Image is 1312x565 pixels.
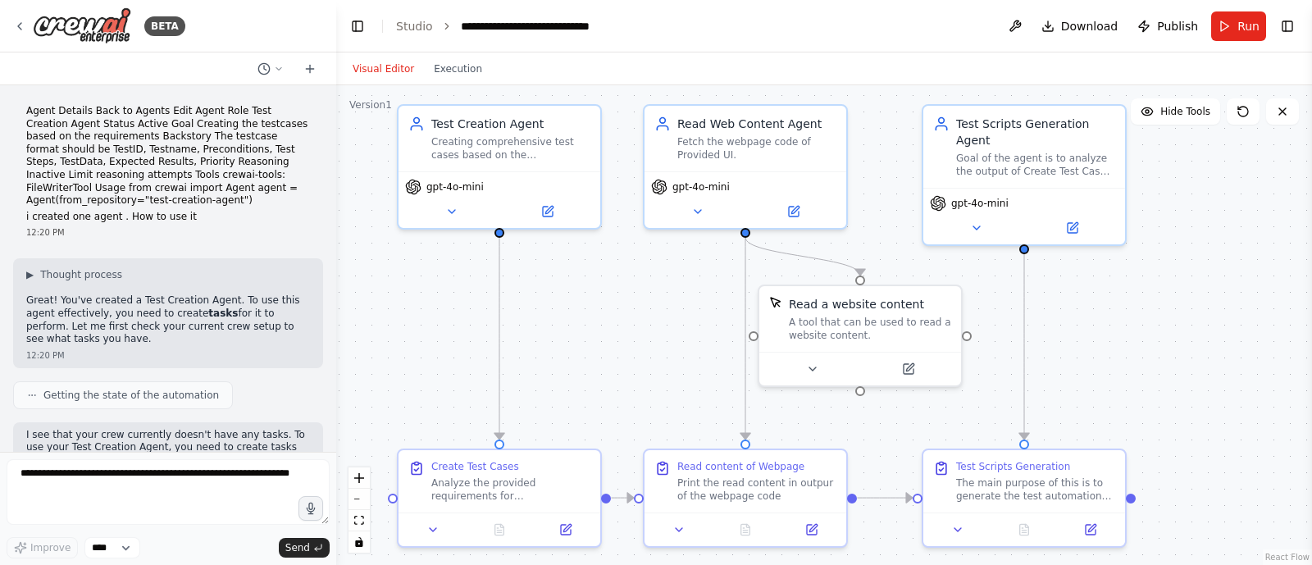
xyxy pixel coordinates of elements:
div: Creating comprehensive test cases based on the requirements for {application_name}. Generate deta... [431,135,590,162]
div: A tool that can be used to read a website content. [789,316,951,342]
p: I see that your crew currently doesn't have any tasks. To use your Test Creation Agent, you need ... [26,429,310,480]
button: No output available [465,520,535,540]
button: Open in side panel [862,359,954,379]
p: Agent Details Back to Agents Edit Agent Role Test Creation Agent Status Active Goal Creating the ... [26,105,310,207]
span: Getting the state of the automation [43,389,219,402]
div: Create Test Cases [431,460,519,473]
span: gpt-4o-mini [951,197,1009,210]
div: Read Web Content AgentFetch the webpage code of Provided UI.gpt-4o-mini [643,104,848,230]
button: Switch to previous chat [251,59,290,79]
div: React Flow controls [348,467,370,553]
img: ScrapeElementFromWebsiteTool [769,296,782,309]
div: The main purpose of this is to generate the test automation scripts based on the output of create... [956,476,1115,503]
div: Test Creation AgentCreating comprehensive test cases based on the requirements for {application_n... [397,104,602,230]
div: Read content of Webpage [677,460,804,473]
div: Test Scripts Generation AgentGoal of the agent is to analyze the output of Create Test Cases task... [922,104,1127,246]
g: Edge from a2bdc3df-a502-4790-8e8a-7104bca440ee to 76362619-92f6-4a76-8851-1166a80f8385 [737,237,754,439]
strong: tasks [208,308,238,319]
span: Thought process [40,268,122,281]
span: Publish [1157,18,1198,34]
button: Open in side panel [783,520,840,540]
button: Run [1211,11,1266,41]
button: Open in side panel [501,202,594,221]
div: Print the read content in outpur of the webpage code [677,476,836,503]
div: Read content of WebpagePrint the read content in outpur of the webpage code [643,449,848,548]
p: i created one agent . How to use it [26,211,310,224]
g: Edge from a3c4e766-f68c-4e5b-9cf7-f6617f4febe7 to 8385d85d-d05d-443c-91c6-9028eb339ee8 [1016,237,1032,439]
g: Edge from a2bdc3df-a502-4790-8e8a-7104bca440ee to d104a052-1f02-4b0f-9f73-55b41be3f475 [737,237,868,275]
button: No output available [711,520,781,540]
div: 12:20 PM [26,349,310,362]
p: Great! You've created a Test Creation Agent. To use this agent effectively, you need to create fo... [26,294,310,345]
span: gpt-4o-mini [426,180,484,194]
div: Analyze the provided requirements for {application_name} and create comprehensive test cases foll... [431,476,590,503]
span: Improve [30,541,71,554]
button: zoom out [348,489,370,510]
button: Download [1035,11,1125,41]
button: Hide Tools [1131,98,1220,125]
button: Send [279,538,330,558]
span: Download [1061,18,1118,34]
span: ▶ [26,268,34,281]
button: Click to speak your automation idea [298,496,323,521]
nav: breadcrumb [396,18,590,34]
div: Version 1 [349,98,392,112]
span: Run [1237,18,1260,34]
button: Start a new chat [297,59,323,79]
div: Read a website content [789,296,924,312]
button: Open in side panel [537,520,594,540]
div: Test Scripts Generation [956,460,1070,473]
button: Improve [7,537,78,558]
button: toggle interactivity [348,531,370,553]
a: Studio [396,20,433,33]
g: Edge from ad73132f-45d8-4c79-a4cd-2708bbe1c4f6 to 76362619-92f6-4a76-8851-1166a80f8385 [611,490,633,506]
button: ▶Thought process [26,268,122,281]
a: React Flow attribution [1265,553,1310,562]
div: Test Scripts Generation Agent [956,116,1115,148]
span: gpt-4o-mini [672,180,730,194]
button: Open in side panel [1062,520,1118,540]
button: Execution [424,59,492,79]
button: Open in side panel [1026,218,1118,238]
div: BETA [144,16,185,36]
span: Hide Tools [1160,105,1210,118]
div: Fetch the webpage code of Provided UI. [677,135,836,162]
div: Read Web Content Agent [677,116,836,132]
div: Create Test CasesAnalyze the provided requirements for {application_name} and create comprehensiv... [397,449,602,548]
button: zoom in [348,467,370,489]
div: Test Creation Agent [431,116,590,132]
button: Show right sidebar [1276,15,1299,38]
div: ScrapeElementFromWebsiteToolRead a website contentA tool that can be used to read a website content. [758,285,963,387]
div: Test Scripts GenerationThe main purpose of this is to generate the test automation scripts based ... [922,449,1127,548]
div: 12:20 PM [26,226,310,239]
button: Hide left sidebar [346,15,369,38]
button: No output available [990,520,1059,540]
button: fit view [348,510,370,531]
span: Send [285,541,310,554]
button: Publish [1131,11,1205,41]
button: Open in side panel [747,202,840,221]
g: Edge from 76362619-92f6-4a76-8851-1166a80f8385 to 8385d85d-d05d-443c-91c6-9028eb339ee8 [857,490,912,506]
div: Goal of the agent is to analyze the output of Create Test Cases tasks and based on testcases gene... [956,152,1115,178]
g: Edge from 9aed9243-6ca4-4b5f-a9d4-b2ff544ea98e to ad73132f-45d8-4c79-a4cd-2708bbe1c4f6 [491,237,508,439]
button: Visual Editor [343,59,424,79]
img: Logo [33,7,131,44]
